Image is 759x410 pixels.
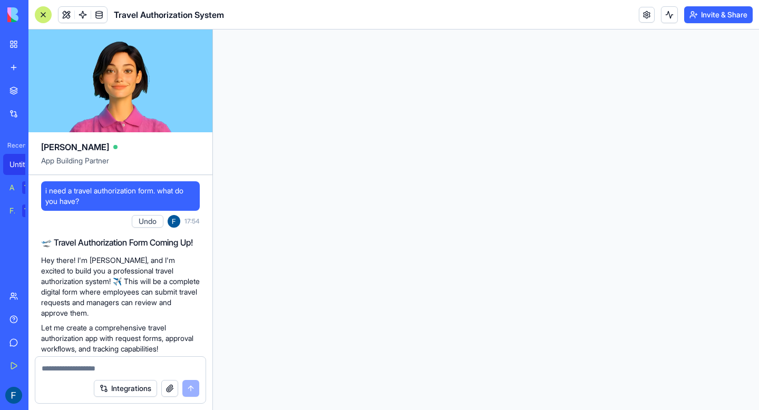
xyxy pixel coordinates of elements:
img: ACg8ocIIu612mcK_sUvnVkYkV0uDABHWA2hfyBY0Jmf36sAeA-QuC18=s96-c [5,387,22,404]
img: ACg8ocIIu612mcK_sUvnVkYkV0uDABHWA2hfyBY0Jmf36sAeA-QuC18=s96-c [168,215,180,228]
div: Feedback Form [9,206,15,216]
p: Hey there! I'm [PERSON_NAME], and I'm excited to build you a professional travel authorization sy... [41,255,200,318]
span: [PERSON_NAME] [41,141,109,153]
p: Let me create a comprehensive travel authorization app with request forms, approval workflows, an... [41,323,200,354]
span: Travel Authorization System [114,8,224,21]
button: Undo [132,215,163,228]
span: 17:54 [184,217,200,226]
h2: 🛫 Travel Authorization Form Coming Up! [41,236,200,249]
div: TRY [22,181,39,194]
img: logo [7,7,73,22]
a: AI Logo GeneratorTRY [3,177,45,198]
a: Untitled App [3,154,45,175]
span: Recent [3,141,25,150]
button: Invite & Share [684,6,753,23]
div: Untitled App [9,159,39,170]
button: Integrations [94,380,157,397]
a: Feedback FormTRY [3,200,45,221]
div: AI Logo Generator [9,182,15,193]
span: i need a travel authorization form. what do you have? [45,186,196,207]
div: TRY [22,204,39,217]
span: App Building Partner [41,155,200,174]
